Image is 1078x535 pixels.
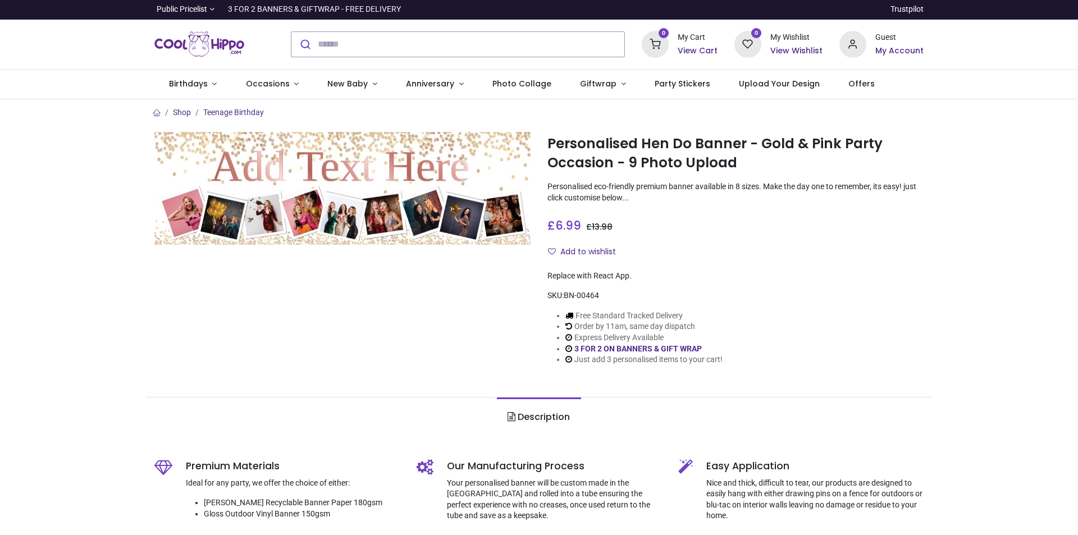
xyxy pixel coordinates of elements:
a: Teenage Birthday [203,108,264,117]
button: Add to wishlistAdd to wishlist [547,243,625,262]
h5: Our Manufacturing Process [447,459,662,473]
h5: Premium Materials [186,459,400,473]
li: Gloss Outdoor Vinyl Banner 150gsm [204,509,400,520]
div: 3 FOR 2 BANNERS & GIFTWRAP - FREE DELIVERY [228,4,401,15]
span: Upload Your Design [739,78,820,89]
a: Occasions [231,70,313,99]
span: £ [586,221,613,232]
a: 0 [642,39,669,48]
a: New Baby [313,70,392,99]
a: Giftwrap [565,70,640,99]
i: Add to wishlist [548,248,556,255]
div: My Wishlist [770,32,823,43]
p: Personalised eco-friendly premium banner available in 8 sizes. Make the day one to remember, its ... [547,181,924,203]
span: BN-00464 [564,291,599,300]
img: Cool Hippo [154,29,244,60]
span: 6.99 [555,217,581,234]
a: Trustpilot [890,4,924,15]
p: Nice and thick, difficult to tear, our products are designed to easily hang with either drawing p... [706,478,924,522]
a: Shop [173,108,191,117]
span: Giftwrap [580,78,616,89]
span: Photo Collage [492,78,551,89]
span: Birthdays [169,78,208,89]
img: Personalised Hen Do Banner - Gold & Pink Party Occasion - 9 Photo Upload [154,132,531,245]
button: Submit [291,32,318,57]
div: Guest [875,32,924,43]
sup: 0 [659,28,669,39]
li: Order by 11am, same day dispatch [565,321,723,332]
p: Ideal for any party, we offer the choice of either: [186,478,400,489]
span: Party Stickers [655,78,710,89]
sup: 0 [751,28,762,39]
div: SKU: [547,290,924,301]
a: View Wishlist [770,45,823,57]
div: My Cart [678,32,718,43]
div: Replace with React App. [547,271,924,282]
li: [PERSON_NAME] Recyclable Banner Paper 180gsm [204,497,400,509]
a: Logo of Cool Hippo [154,29,244,60]
a: My Account [875,45,924,57]
h5: Easy Application [706,459,924,473]
a: View Cart [678,45,718,57]
a: 0 [734,39,761,48]
span: £ [547,217,581,234]
li: Express Delivery Available [565,332,723,344]
a: 3 FOR 2 ON BANNERS & GIFT WRAP [574,344,702,353]
span: 13.98 [592,221,613,232]
span: Public Pricelist [157,4,207,15]
p: Your personalised banner will be custom made in the [GEOGRAPHIC_DATA] and rolled into a tube ensu... [447,478,662,522]
a: Birthdays [154,70,231,99]
li: Just add 3 personalised items to your cart! [565,354,723,365]
span: New Baby [327,78,368,89]
span: Offers [848,78,875,89]
a: Public Pricelist [154,4,214,15]
a: Description [497,397,581,437]
a: Anniversary [391,70,478,99]
h1: Personalised Hen Do Banner - Gold & Pink Party Occasion - 9 Photo Upload [547,134,924,173]
span: Anniversary [406,78,454,89]
span: Occasions [246,78,290,89]
li: Free Standard Tracked Delivery [565,310,723,322]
